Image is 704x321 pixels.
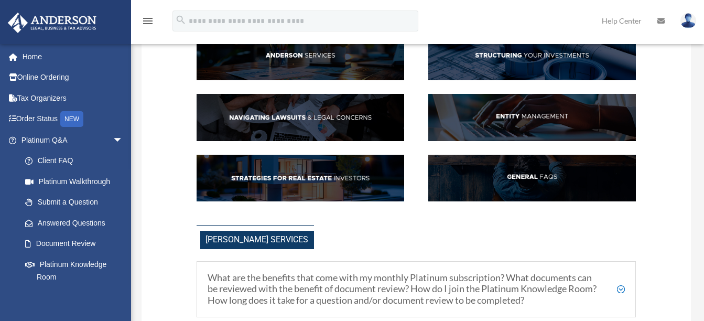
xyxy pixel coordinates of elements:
img: NavLaw_hdr [197,94,404,141]
a: Answered Questions [15,212,139,233]
a: Client FAQ [15,151,134,172]
span: [PERSON_NAME] Services [200,231,314,249]
img: EntManag_hdr [428,94,636,141]
img: StructInv_hdr [428,33,636,80]
a: Tax Organizers [7,88,139,109]
i: menu [142,15,154,27]
div: NEW [60,111,83,127]
i: search [175,14,187,26]
a: menu [142,18,154,27]
img: AndServ_hdr [197,33,404,80]
img: User Pic [680,13,696,28]
img: StratsRE_hdr [197,155,404,202]
a: Home [7,46,139,67]
a: Platinum Q&Aarrow_drop_down [7,130,139,151]
a: Online Ordering [7,67,139,88]
a: Platinum Walkthrough [15,171,139,192]
h5: What are the benefits that come with my monthly Platinum subscription? What documents can be revi... [208,272,625,306]
img: GenFAQ_hdr [428,155,636,202]
img: Anderson Advisors Platinum Portal [5,13,100,33]
span: arrow_drop_down [113,130,134,151]
a: Document Review [15,233,139,254]
a: Submit a Question [15,192,139,213]
a: Platinum Knowledge Room [15,254,139,287]
a: Order StatusNEW [7,109,139,130]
